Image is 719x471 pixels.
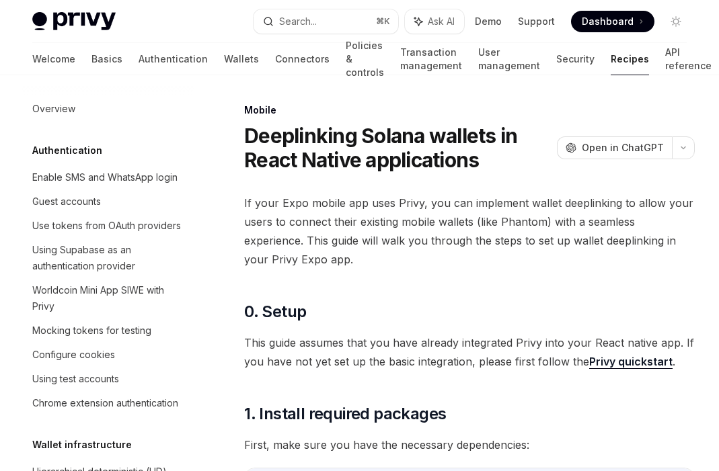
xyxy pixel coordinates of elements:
[244,103,695,117] div: Mobile
[22,278,194,318] a: Worldcoin Mini App SIWE with Privy
[478,43,540,75] a: User management
[22,165,194,189] a: Enable SMS and WhatsApp login
[518,15,555,28] a: Support
[475,15,502,28] a: Demo
[32,194,101,210] div: Guest accounts
[589,355,673,369] a: Privy quickstart
[275,43,330,75] a: Connectors
[557,136,672,159] button: Open in ChatGPT
[244,333,695,371] span: This guide assumes that you have already integrated Privy into your React native app. If you have...
[244,435,695,454] span: First, make sure you have the necessary dependencies:
[32,218,181,234] div: Use tokens from OAuth providers
[665,43,712,75] a: API reference
[279,13,317,30] div: Search...
[91,43,122,75] a: Basics
[22,214,194,238] a: Use tokens from OAuth providers
[22,343,194,367] a: Configure cookies
[571,11,654,32] a: Dashboard
[22,238,194,278] a: Using Supabase as an authentication provider
[428,15,455,28] span: Ask AI
[32,101,75,117] div: Overview
[346,43,384,75] a: Policies & controls
[244,301,306,323] span: 0. Setup
[22,391,194,415] a: Chrome extension authentication
[405,9,464,34] button: Ask AI
[32,323,151,339] div: Mocking tokens for testing
[22,318,194,343] a: Mocking tokens for testing
[582,15,634,28] span: Dashboard
[32,169,178,185] div: Enable SMS and WhatsApp login
[244,403,446,425] span: 1. Install required packages
[224,43,259,75] a: Wallets
[22,97,194,121] a: Overview
[376,16,390,27] span: ⌘ K
[32,371,119,387] div: Using test accounts
[32,12,116,31] img: light logo
[139,43,208,75] a: Authentication
[244,194,695,269] span: If your Expo mobile app uses Privy, you can implement wallet deeplinking to allow your users to c...
[582,141,664,155] span: Open in ChatGPT
[22,367,194,391] a: Using test accounts
[32,43,75,75] a: Welcome
[32,242,186,274] div: Using Supabase as an authentication provider
[556,43,595,75] a: Security
[32,437,132,453] h5: Wallet infrastructure
[665,11,687,32] button: Toggle dark mode
[244,124,552,172] h1: Deeplinking Solana wallets in React Native applications
[32,142,102,159] h5: Authentication
[611,43,649,75] a: Recipes
[32,282,186,314] div: Worldcoin Mini App SIWE with Privy
[22,189,194,214] a: Guest accounts
[400,43,462,75] a: Transaction management
[254,9,398,34] button: Search...⌘K
[32,395,178,411] div: Chrome extension authentication
[32,347,115,363] div: Configure cookies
